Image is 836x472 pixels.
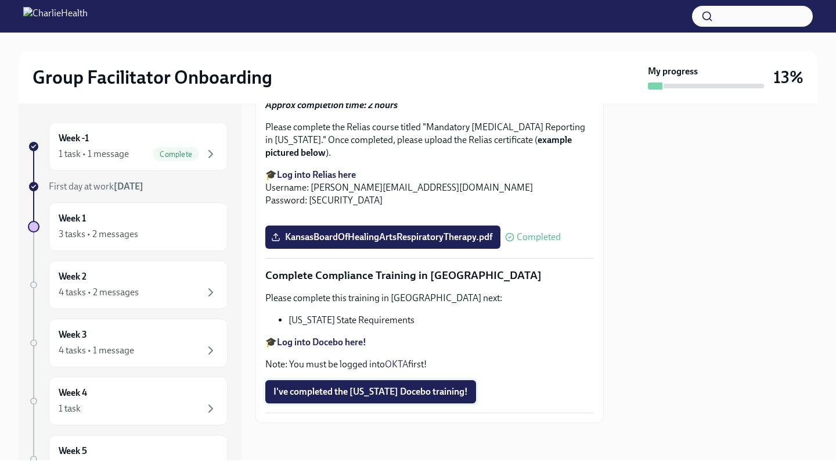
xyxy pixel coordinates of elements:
[28,122,228,171] a: Week -11 task • 1 messageComplete
[265,336,594,349] p: 🎓
[59,402,81,415] div: 1 task
[59,132,89,145] h6: Week -1
[59,286,139,299] div: 4 tasks • 2 messages
[59,445,87,457] h6: Week 5
[59,228,138,241] div: 3 tasks • 2 messages
[385,359,408,370] a: OKTA
[49,181,143,192] span: First day at work
[28,260,228,309] a: Week 24 tasks • 2 messages
[59,328,87,341] h6: Week 3
[114,181,143,192] strong: [DATE]
[265,99,398,110] strong: Approx completion time: 2 hours
[277,169,356,180] a: Log into Relias here
[28,319,228,367] a: Week 34 tasks • 1 message
[23,7,88,26] img: CharlieHealth
[59,212,86,225] h6: Week 1
[265,292,594,305] p: Please complete this training in [GEOGRAPHIC_DATA] next:
[59,387,87,399] h6: Week 4
[265,226,500,249] label: KansasBoardOfHealingArtsRespiratoryTherapy.pdf
[289,314,594,327] li: [US_STATE] State Requirements
[273,231,492,243] span: KansasBoardOfHealingArtsRespiratoryTherapy.pdf
[153,150,199,159] span: Complete
[59,148,129,160] div: 1 task • 1 message
[277,337,366,348] a: Log into Docebo here!
[265,358,594,371] p: Note: You must be logged into first!
[28,202,228,251] a: Week 13 tasks • 2 messages
[59,344,134,357] div: 4 tasks • 1 message
[59,270,87,283] h6: Week 2
[773,67,803,88] h3: 13%
[265,169,594,207] p: 🎓 Username: [PERSON_NAME][EMAIL_ADDRESS][DOMAIN_NAME] Password: [SECURITY_DATA]
[265,121,594,159] p: Please complete the Relias course titled "Mandatory [MEDICAL_DATA] Reporting in [US_STATE]." Once...
[33,66,272,89] h2: Group Facilitator Onboarding
[28,377,228,425] a: Week 41 task
[517,233,561,242] span: Completed
[265,134,572,158] strong: example pictured below
[265,268,594,283] p: Complete Compliance Training in [GEOGRAPHIC_DATA]
[648,65,698,78] strong: My progress
[28,180,228,193] a: First day at work[DATE]
[273,386,468,398] span: I've completed the [US_STATE] Docebo training!
[265,380,476,403] button: I've completed the [US_STATE] Docebo training!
